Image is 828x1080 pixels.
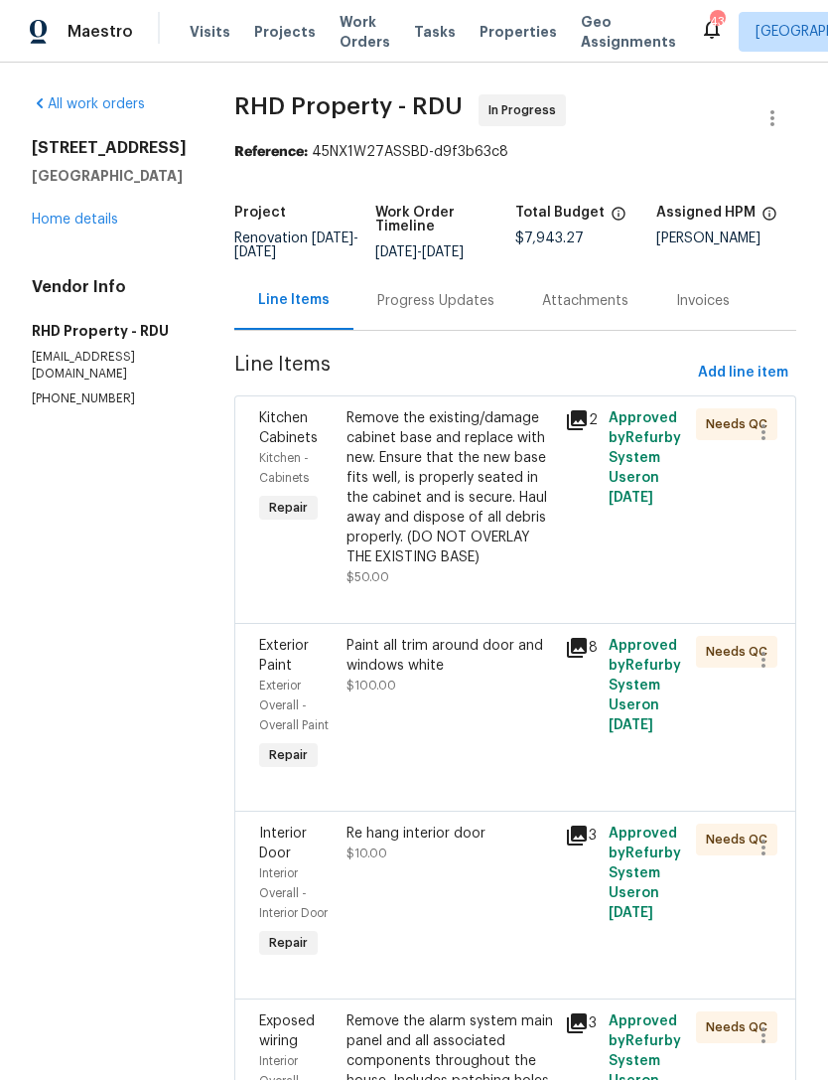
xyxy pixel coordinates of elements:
span: Renovation [234,231,358,259]
span: Interior Overall - Interior Door [259,867,328,919]
span: [DATE] [609,491,653,505]
div: Remove the existing/damage cabinet base and replace with new. Ensure that the new base fits well,... [346,408,553,567]
h5: Work Order Timeline [375,206,516,233]
div: 43 [710,12,724,32]
a: Home details [32,213,118,227]
span: Needs QC [706,642,775,662]
span: Projects [254,22,316,42]
span: Needs QC [706,1017,775,1037]
span: Work Orders [340,12,390,52]
span: [DATE] [234,245,276,259]
span: In Progress [488,100,564,120]
h4: Vendor Info [32,277,187,297]
span: $100.00 [346,680,396,692]
div: Re hang interior door [346,824,553,844]
span: [DATE] [422,245,464,259]
div: 45NX1W27ASSBD-d9f3b63c8 [234,142,796,162]
span: - [234,231,358,259]
span: Approved by Refurby System User on [609,411,681,505]
p: [EMAIL_ADDRESS][DOMAIN_NAME] [32,349,187,383]
b: Reference: [234,145,308,159]
h5: Project [234,206,286,220]
span: Kitchen Cabinets [259,411,318,445]
h5: Total Budget [515,206,605,220]
h5: Assigned HPM [656,206,756,220]
span: - [375,245,464,259]
span: RHD Property - RDU [234,94,463,118]
div: 8 [565,636,597,660]
span: Approved by Refurby System User on [609,827,681,920]
span: Exterior Overall - Overall Paint [259,680,329,731]
span: Repair [261,933,316,953]
span: [DATE] [609,718,653,732]
span: Exterior Paint [259,639,309,673]
div: 2 [565,408,597,432]
div: 3 [565,1011,597,1035]
div: [PERSON_NAME] [656,231,797,245]
span: The total cost of line items that have been proposed by Opendoor. This sum includes line items th... [611,206,626,231]
span: [DATE] [375,245,417,259]
span: The hpm assigned to this work order. [761,206,777,231]
span: Properties [480,22,557,42]
span: $10.00 [346,848,387,859]
span: Geo Assignments [581,12,676,52]
span: [DATE] [312,231,353,245]
span: Add line item [698,361,788,386]
span: Repair [261,498,316,518]
span: Visits [190,22,230,42]
a: All work orders [32,97,145,111]
div: Paint all trim around door and windows white [346,636,553,676]
span: [DATE] [609,906,653,920]
div: 3 [565,824,597,848]
div: Progress Updates [377,291,494,311]
button: Add line item [690,355,796,391]
span: $50.00 [346,571,389,583]
div: Invoices [676,291,730,311]
span: Exposed wiring [259,1014,315,1048]
span: Kitchen - Cabinets [259,452,309,484]
span: Tasks [414,25,456,39]
span: Maestro [68,22,133,42]
span: $7,943.27 [515,231,584,245]
p: [PHONE_NUMBER] [32,390,187,407]
span: Line Items [234,355,690,391]
span: Needs QC [706,414,775,434]
div: Attachments [542,291,628,311]
span: Repair [261,745,316,765]
h2: [STREET_ADDRESS] [32,138,187,158]
div: Line Items [258,290,330,310]
span: Approved by Refurby System User on [609,639,681,732]
h5: [GEOGRAPHIC_DATA] [32,166,187,186]
span: Interior Door [259,827,307,860]
span: Needs QC [706,830,775,849]
h5: RHD Property - RDU [32,321,187,341]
